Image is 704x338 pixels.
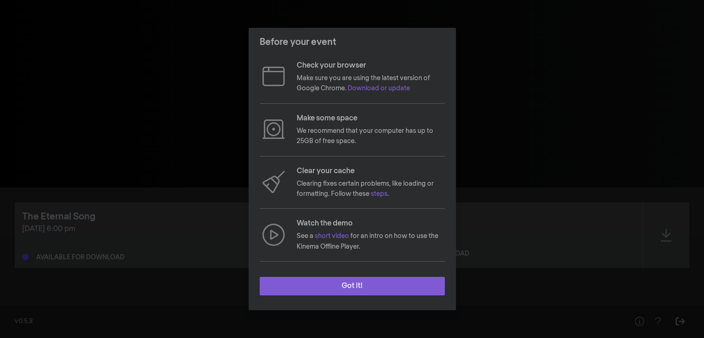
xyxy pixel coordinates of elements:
[371,191,387,197] a: steps
[297,218,445,229] p: Watch the demo
[297,126,445,147] p: We recommend that your computer has up to 25GB of free space.
[297,60,445,71] p: Check your browser
[297,231,445,252] p: See a for an intro on how to use the Kinema Offline Player.
[260,277,445,295] button: Got it!
[348,85,410,92] a: Download or update
[297,113,445,124] p: Make some space
[297,179,445,200] p: Clearing fixes certain problems, like loading or formatting. Follow these .
[297,73,445,94] p: Make sure you are using the latest version of Google Chrome.
[249,28,456,56] header: Before your event
[315,233,349,239] a: short video
[297,166,445,177] p: Clear your cache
